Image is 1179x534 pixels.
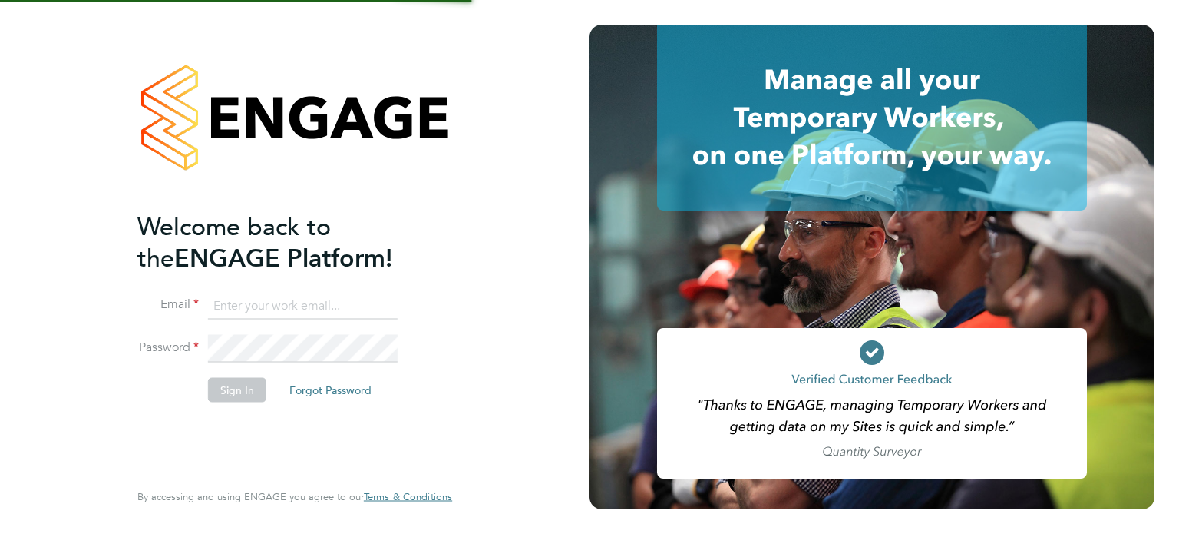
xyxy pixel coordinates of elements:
[137,211,331,273] span: Welcome back to the
[208,292,398,320] input: Enter your work email...
[277,378,384,403] button: Forgot Password
[137,211,437,274] h2: ENGAGE Platform!
[208,378,266,403] button: Sign In
[137,490,452,503] span: By accessing and using ENGAGE you agree to our
[364,491,452,503] a: Terms & Conditions
[364,490,452,503] span: Terms & Conditions
[137,340,199,356] label: Password
[137,297,199,313] label: Email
